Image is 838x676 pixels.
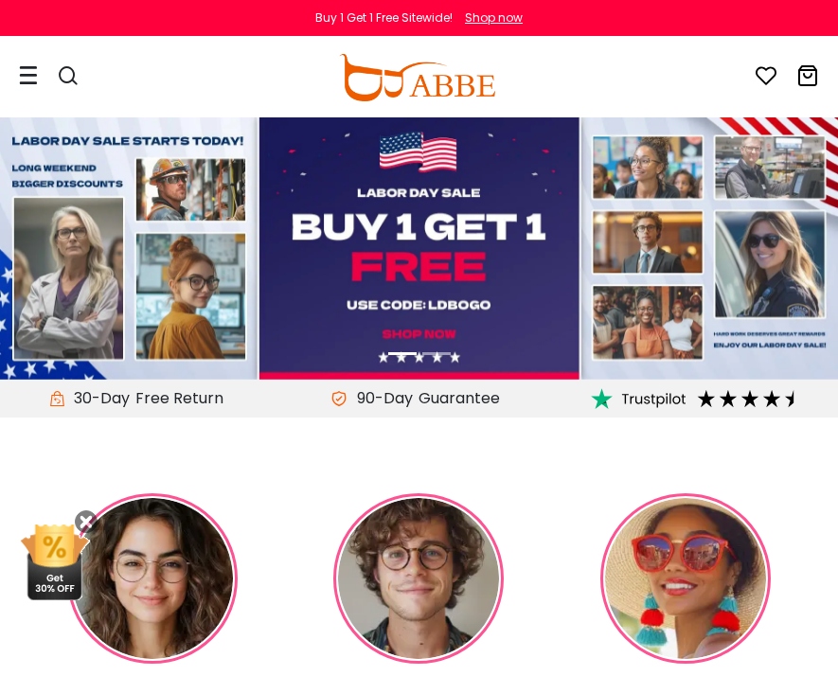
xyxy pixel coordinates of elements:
span: 30-Day [64,387,130,410]
div: Free Return [130,387,229,410]
img: mini welcome offer [19,525,90,600]
div: Shop now [465,9,523,27]
img: Men [333,493,504,664]
div: Buy 1 Get 1 Free Sitewide! [315,9,453,27]
div: Guarantee [413,387,506,410]
img: Rx Sunglasses [600,493,771,664]
span: 90-Day [348,387,413,410]
a: Shop now [455,9,523,26]
img: Women [67,493,238,664]
img: abbeglasses.com [339,54,494,101]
